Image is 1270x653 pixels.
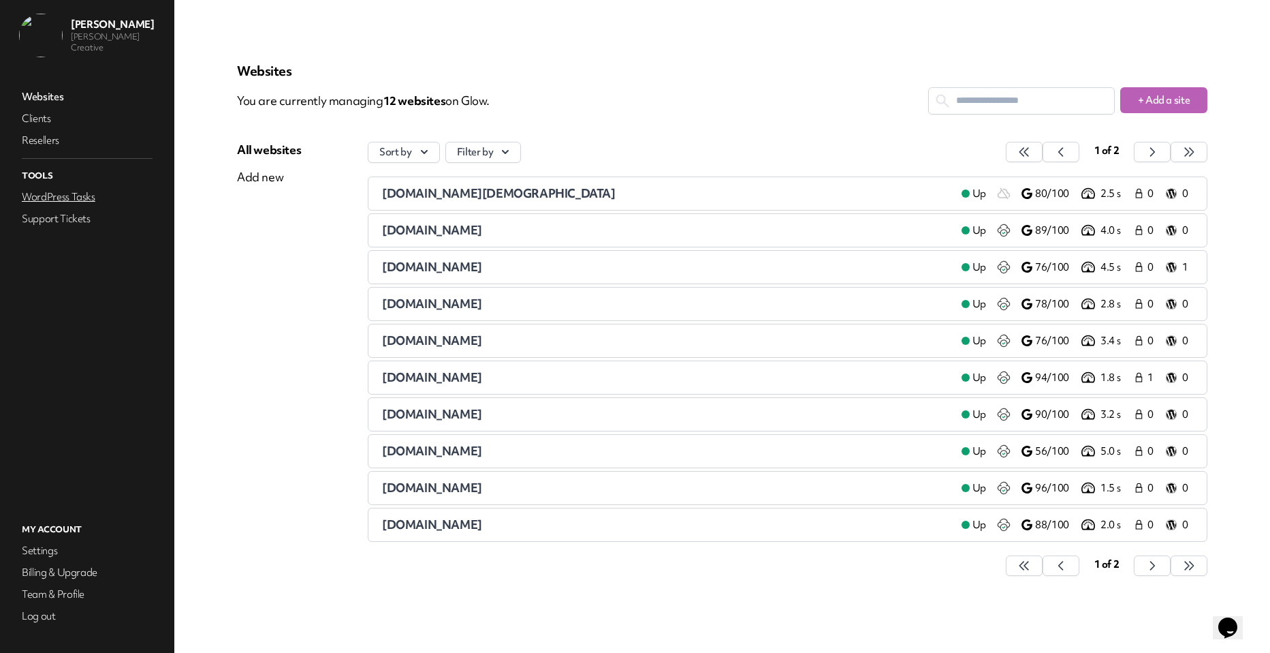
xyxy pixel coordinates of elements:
p: 4.5 s [1100,260,1133,275]
span: Up [972,187,986,201]
span: Up [972,334,986,348]
span: [DOMAIN_NAME][DEMOGRAPHIC_DATA] [382,185,616,201]
span: [DOMAIN_NAME] [382,369,482,385]
a: Billing & Upgrade [19,563,155,582]
a: Team & Profile [19,585,155,604]
span: [DOMAIN_NAME] [382,259,482,275]
span: 12 website [383,93,446,108]
span: [DOMAIN_NAME] [382,222,482,238]
a: WordPress Tasks [19,187,155,207]
p: Tools [19,167,155,185]
a: Up [951,443,997,459]
p: 76/100 [1035,260,1079,275]
a: [DOMAIN_NAME] [382,369,951,386]
p: Websites [237,63,1207,79]
iframe: chat widget [1213,598,1256,639]
p: 0 [1182,481,1193,496]
a: 78/100 2.8 s [1021,296,1133,312]
p: 3.4 s [1100,334,1133,348]
span: 1 [1147,371,1158,385]
a: 0 [1166,185,1193,202]
a: Settings [19,541,155,560]
a: [DOMAIN_NAME] [382,333,951,349]
span: [DOMAIN_NAME] [382,480,482,496]
a: 0 [1133,333,1160,349]
a: Up [951,296,997,312]
a: 1 [1133,369,1160,386]
a: [DOMAIN_NAME] [382,406,951,423]
a: [DOMAIN_NAME][DEMOGRAPHIC_DATA] [382,185,951,202]
a: 89/100 4.0 s [1021,222,1133,239]
a: Clients [19,109,155,128]
span: 0 [1147,444,1158,459]
a: 80/100 2.5 s [1021,185,1133,202]
p: 4.0 s [1100,224,1133,238]
p: 0 [1182,224,1193,238]
a: Up [951,517,997,533]
a: 94/100 1.8 s [1021,369,1133,386]
p: 88/100 [1035,518,1079,532]
span: Up [972,518,986,532]
span: 0 [1147,297,1158,312]
p: [PERSON_NAME] Creative [71,31,163,53]
p: You are currently managing on Glow. [237,87,928,115]
p: 90/100 [1035,408,1079,422]
span: [DOMAIN_NAME] [382,406,482,422]
a: [DOMAIN_NAME] [382,296,951,312]
p: 2.0 s [1100,518,1133,532]
p: 0 [1182,187,1193,201]
a: 0 [1166,517,1193,533]
a: [DOMAIN_NAME] [382,480,951,496]
a: 76/100 3.4 s [1021,333,1133,349]
a: 0 [1166,333,1193,349]
span: [DOMAIN_NAME] [382,333,482,348]
a: 0 [1166,443,1193,459]
a: 0 [1133,222,1160,239]
a: Up [951,185,997,202]
a: 0 [1133,480,1160,496]
a: 0 [1133,517,1160,533]
p: 89/100 [1035,224,1079,238]
a: 0 [1133,259,1160,275]
p: 2.5 s [1100,187,1133,201]
span: 0 [1147,260,1158,275]
p: 56/100 [1035,444,1079,459]
span: Up [972,224,986,238]
span: Up [972,371,986,385]
p: 0 [1182,371,1193,385]
a: 0 [1133,296,1160,312]
p: 5.0 s [1100,444,1133,459]
p: 0 [1182,444,1193,459]
a: Support Tickets [19,209,155,228]
span: Up [972,444,986,459]
a: [DOMAIN_NAME] [382,443,951,459]
p: 94/100 [1035,371,1079,385]
a: Up [951,333,997,349]
span: s [441,93,446,108]
a: Up [951,369,997,386]
span: [DOMAIN_NAME] [382,296,482,312]
p: My Account [19,521,155,538]
span: 1 of 2 [1094,144,1120,157]
a: 0 [1133,185,1160,202]
a: 0 [1133,443,1160,459]
span: [DOMAIN_NAME] [382,443,482,459]
span: 1 of 2 [1094,558,1120,571]
a: 90/100 3.2 s [1021,406,1133,423]
button: Sort by [368,142,440,163]
span: 0 [1147,187,1158,201]
a: 88/100 2.0 s [1021,517,1133,533]
a: [DOMAIN_NAME] [382,222,951,239]
span: [DOMAIN_NAME] [382,517,482,532]
span: Up [972,481,986,496]
a: 0 [1166,222,1193,239]
p: [PERSON_NAME] [71,18,163,31]
p: 3.2 s [1100,408,1133,422]
p: 0 [1182,518,1193,532]
div: All websites [237,142,301,158]
button: + Add a site [1120,87,1207,113]
a: 76/100 4.5 s [1021,259,1133,275]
